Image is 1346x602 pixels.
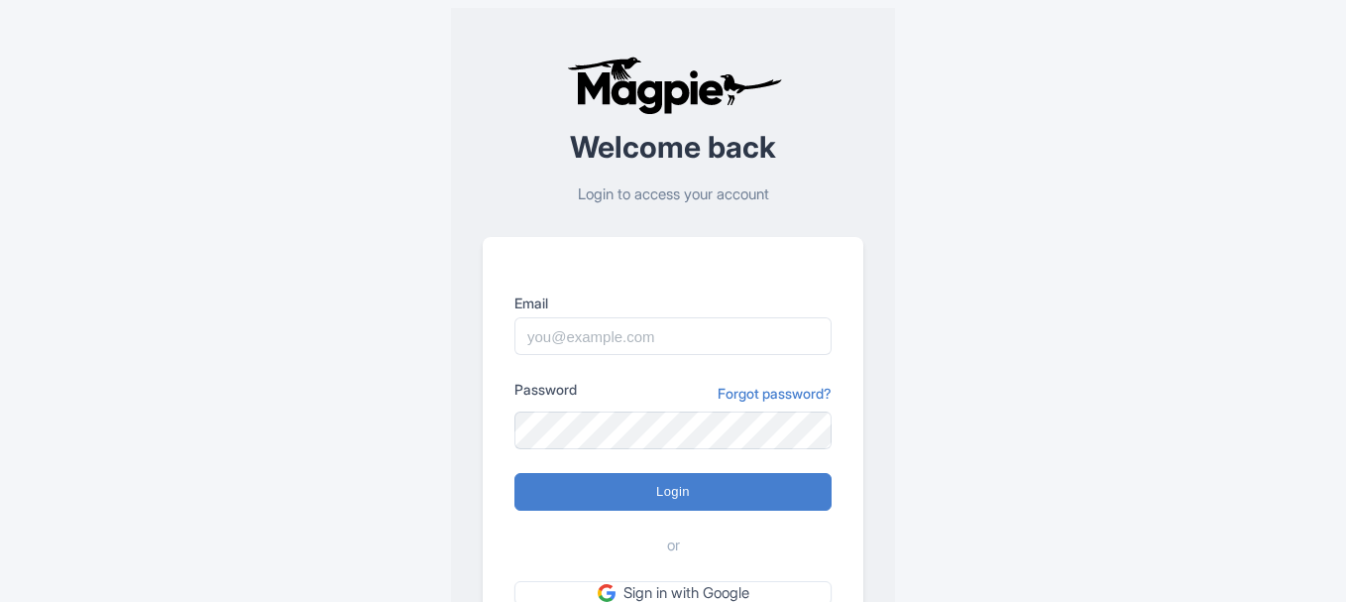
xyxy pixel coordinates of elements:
img: google.svg [598,584,616,602]
h2: Welcome back [483,131,863,164]
input: you@example.com [514,317,832,355]
p: Login to access your account [483,183,863,206]
span: or [667,535,680,557]
label: Email [514,293,832,313]
a: Forgot password? [718,383,832,404]
input: Login [514,473,832,511]
label: Password [514,379,577,400]
img: logo-ab69f6fb50320c5b225c76a69d11143b.png [562,56,785,115]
